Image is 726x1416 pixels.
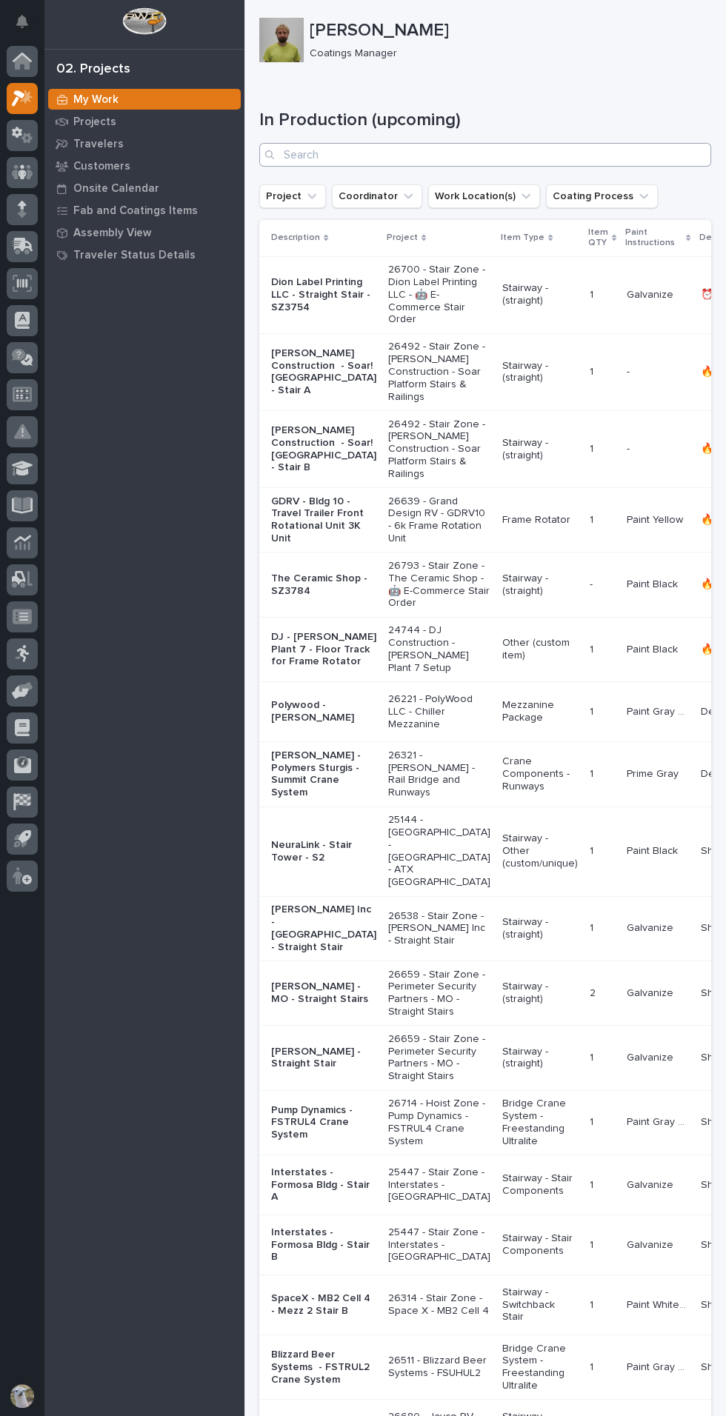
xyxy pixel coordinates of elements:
[44,155,244,177] a: Customers
[590,1113,596,1129] p: 1
[44,133,244,155] a: Travelers
[271,1349,376,1386] p: Blizzard Beer Systems - FSTRUL2 Crane System
[388,1098,490,1147] p: 26714 - Hoist Zone - Pump Dynamics - FSTRUL4 Crane System
[44,177,244,199] a: Onsite Calendar
[627,765,682,781] p: Prime Gray
[590,511,596,527] p: 1
[388,749,490,799] p: 26321 - [PERSON_NAME] - Rail Bridge and Runways
[502,755,578,792] p: Crane Components - Runways
[73,182,159,196] p: Onsite Calendar
[388,341,490,403] p: 26492 - Stair Zone - [PERSON_NAME] Construction - Soar Platform Stairs & Railings
[259,143,711,167] input: Search
[73,93,119,107] p: My Work
[271,1046,376,1071] p: [PERSON_NAME] - Straight Stair
[388,418,490,481] p: 26492 - Stair Zone - [PERSON_NAME] Construction - Soar Platform Stairs & Railings
[590,641,596,656] p: 1
[627,641,681,656] p: Paint Black
[590,575,596,591] p: -
[627,286,676,301] p: Galvanize
[502,437,578,462] p: Stairway - (straight)
[122,7,166,35] img: Workspace Logo
[73,116,116,129] p: Projects
[590,1236,596,1252] p: 1
[310,47,699,60] p: Coatings Manager
[44,110,244,133] a: Projects
[627,1113,692,1129] p: Paint Gray and Paint Yellow
[388,969,490,1018] p: 26659 - Stair Zone - Perimeter Security Partners - MO - Straight Stairs
[627,575,681,591] p: Paint Black
[271,424,376,474] p: [PERSON_NAME] Construction - Soar! [GEOGRAPHIC_DATA] - Stair B
[73,204,198,218] p: Fab and Coatings Items
[590,1049,596,1064] p: 1
[332,184,422,208] button: Coordinator
[73,138,124,151] p: Travelers
[388,1166,490,1203] p: 25447 - Stair Zone - Interstates - [GEOGRAPHIC_DATA]
[259,110,711,131] h1: In Production (upcoming)
[271,981,376,1006] p: [PERSON_NAME] - MO - Straight Stairs
[625,224,682,252] p: Paint Instructions
[627,1049,676,1064] p: Galvanize
[590,765,596,781] p: 1
[590,363,596,378] p: 1
[388,264,490,326] p: 26700 - Stair Zone - Dion Label Printing LLC - 🤖 E-Commerce Stair Order
[502,637,578,662] p: Other (custom item)
[271,276,376,313] p: Dion Label Printing LLC - Straight Stair - SZ3754
[590,984,599,1000] p: 2
[7,1380,38,1412] button: users-avatar
[73,160,130,173] p: Customers
[7,6,38,37] button: Notifications
[388,624,490,674] p: 24744 - DJ Construction - [PERSON_NAME] Plant 7 Setup
[388,495,490,545] p: 26639 - Grand Design RV - GDRV10 - 6k Frame Rotation Unit
[590,286,596,301] p: 1
[271,1292,376,1318] p: SpaceX - MB2 Cell 4 - Mezz 2 Stair B
[73,249,196,262] p: Traveler Status Details
[73,227,151,240] p: Assembly View
[590,440,596,455] p: 1
[271,839,376,864] p: NeuraLink - Stair Tower - S2
[271,1166,376,1203] p: Interstates - Formosa Bldg - Stair A
[428,184,540,208] button: Work Location(s)
[627,703,692,718] p: Paint Gray and Paint Yellow
[388,910,490,947] p: 26538 - Stair Zone - [PERSON_NAME] Inc - Straight Stair
[502,1343,578,1392] p: Bridge Crane System - Freestanding Ultralite
[590,703,596,718] p: 1
[271,347,376,397] p: [PERSON_NAME] Construction - Soar! [GEOGRAPHIC_DATA] - Stair A
[627,1358,692,1374] p: Paint Gray and Paint Yellow
[44,244,244,266] a: Traveler Status Details
[502,1232,578,1258] p: Stairway - Stair Components
[627,511,686,527] p: Paint Yellow
[502,282,578,307] p: Stairway - (straight)
[502,1046,578,1071] p: Stairway - (straight)
[388,1226,490,1263] p: 25447 - Stair Zone - Interstates - [GEOGRAPHIC_DATA]
[388,1355,490,1380] p: 26511 - Blizzard Beer Systems - FSUHUL2
[502,981,578,1006] p: Stairway - (straight)
[271,631,376,668] p: DJ - [PERSON_NAME] Plant 7 - Floor Track for Frame Rotator
[590,842,596,858] p: 1
[501,230,544,246] p: Item Type
[627,1176,676,1192] p: Galvanize
[271,699,376,724] p: Polywood - [PERSON_NAME]
[546,184,658,208] button: Coating Process
[590,1296,596,1312] p: 1
[271,495,376,545] p: GDRV - Bldg 10 - Travel Trailer Front Rotational Unit 3K Unit
[271,230,320,246] p: Description
[627,919,676,935] p: Galvanize
[590,1176,596,1192] p: 1
[271,1226,376,1263] p: Interstates - Formosa Bldg - Stair B
[590,919,596,935] p: 1
[271,572,376,598] p: The Ceramic Shop - SZ3784
[388,560,490,610] p: 26793 - Stair Zone - The Ceramic Shop - 🤖 E-Commerce Stair Order
[627,363,633,378] p: -
[271,904,376,953] p: [PERSON_NAME] Inc - [GEOGRAPHIC_DATA] - Straight Stair
[588,224,608,252] p: Item QTY
[44,221,244,244] a: Assembly View
[502,360,578,385] p: Stairway - (straight)
[502,1098,578,1147] p: Bridge Crane System - Freestanding Ultralite
[271,1104,376,1141] p: Pump Dynamics - FSTRUL4 Crane System
[388,814,490,889] p: 25144 - [GEOGRAPHIC_DATA] - [GEOGRAPHIC_DATA] - ATX [GEOGRAPHIC_DATA]
[502,1286,578,1323] p: Stairway - Switchback Stair
[590,1358,596,1374] p: 1
[388,693,490,730] p: 26221 - PolyWood LLC - Chiller Mezzanine
[44,88,244,110] a: My Work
